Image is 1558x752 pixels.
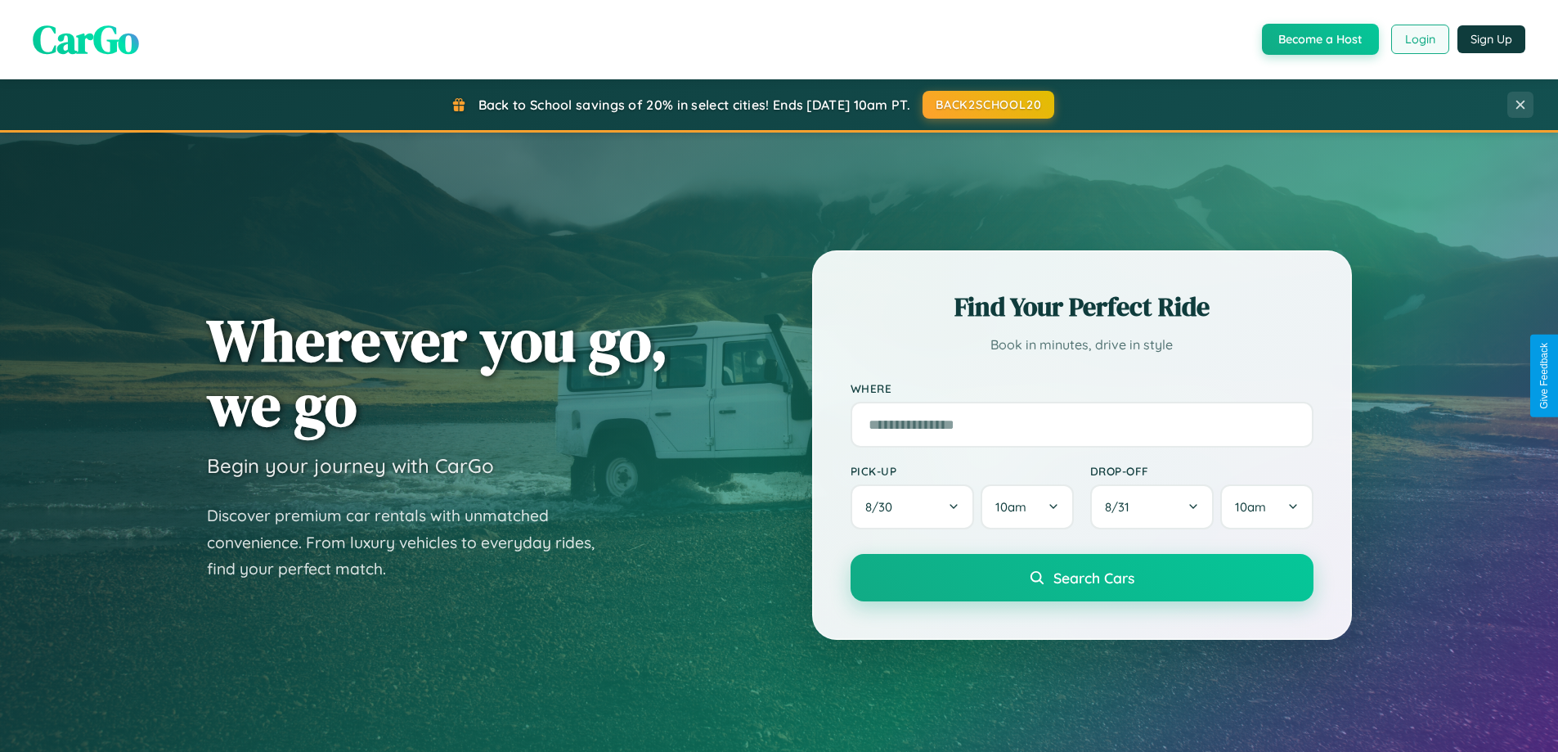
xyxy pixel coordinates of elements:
span: 8 / 30 [865,499,900,515]
span: 10am [995,499,1026,515]
p: Discover premium car rentals with unmatched convenience. From luxury vehicles to everyday rides, ... [207,502,616,583]
h1: Wherever you go, we go [207,308,668,437]
label: Drop-off [1090,464,1313,478]
button: Search Cars [851,554,1313,601]
span: 8 / 31 [1105,499,1138,515]
button: 10am [1220,484,1313,529]
button: 10am [981,484,1073,529]
span: Search Cars [1053,569,1134,587]
button: Login [1391,25,1449,54]
h3: Begin your journey with CarGo [207,453,494,478]
div: Give Feedback [1538,343,1550,409]
button: Sign Up [1457,25,1525,53]
label: Pick-up [851,464,1074,478]
span: CarGo [33,12,139,66]
p: Book in minutes, drive in style [851,333,1313,357]
label: Where [851,381,1313,395]
h2: Find Your Perfect Ride [851,289,1313,325]
span: 10am [1235,499,1266,515]
button: Become a Host [1262,24,1379,55]
button: BACK2SCHOOL20 [923,91,1054,119]
button: 8/31 [1090,484,1215,529]
button: 8/30 [851,484,975,529]
span: Back to School savings of 20% in select cities! Ends [DATE] 10am PT. [478,97,910,113]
